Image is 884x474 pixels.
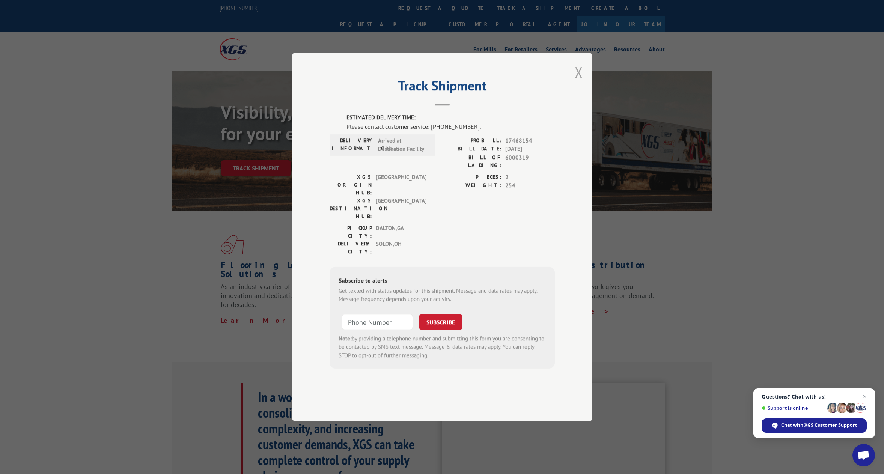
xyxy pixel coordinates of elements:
span: Support is online [762,405,825,411]
strong: Note: [339,335,352,342]
label: XGS ORIGIN HUB: [330,173,372,197]
label: DELIVERY INFORMATION: [332,137,374,153]
button: SUBSCRIBE [419,314,462,330]
label: BILL DATE: [442,145,501,153]
div: Chat with XGS Customer Support [762,418,867,433]
label: DELIVERY CITY: [330,240,372,256]
span: [GEOGRAPHIC_DATA] [376,197,426,220]
span: Chat with XGS Customer Support [781,422,857,429]
span: [GEOGRAPHIC_DATA] [376,173,426,197]
label: WEIGHT: [442,181,501,190]
div: Open chat [852,444,875,466]
div: by providing a telephone number and submitting this form you are consenting to be contacted by SM... [339,334,546,360]
span: SOLON , OH [376,240,426,256]
span: 254 [505,181,555,190]
label: PROBILL: [442,137,501,145]
span: 2 [505,173,555,182]
span: 6000319 [505,153,555,169]
span: Questions? Chat with us! [762,394,867,400]
div: Subscribe to alerts [339,276,546,287]
span: 17468154 [505,137,555,145]
span: Arrived at Destination Facility [378,137,429,153]
span: [DATE] [505,145,555,153]
span: DALTON , GA [376,224,426,240]
label: ESTIMATED DELIVERY TIME: [346,113,555,122]
label: PICKUP CITY: [330,224,372,240]
span: Close chat [860,392,869,401]
button: Close modal [575,62,583,82]
div: Please contact customer service: [PHONE_NUMBER]. [346,122,555,131]
input: Phone Number [342,314,413,330]
label: PIECES: [442,173,501,182]
label: XGS DESTINATION HUB: [330,197,372,220]
div: Get texted with status updates for this shipment. Message and data rates may apply. Message frequ... [339,287,546,304]
label: BILL OF LADING: [442,153,501,169]
h2: Track Shipment [330,80,555,95]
